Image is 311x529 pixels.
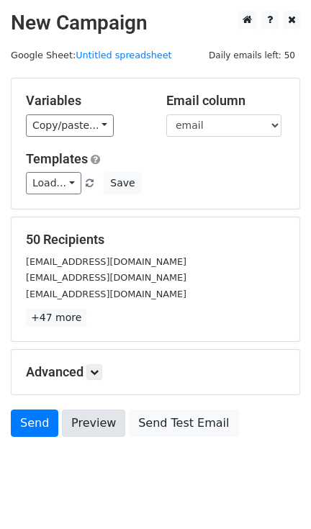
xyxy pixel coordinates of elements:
small: [EMAIL_ADDRESS][DOMAIN_NAME] [26,289,186,299]
h5: Variables [26,93,145,109]
a: Untitled spreadsheet [76,50,171,60]
small: [EMAIL_ADDRESS][DOMAIN_NAME] [26,272,186,283]
small: [EMAIL_ADDRESS][DOMAIN_NAME] [26,256,186,267]
a: Templates [26,151,88,166]
iframe: Chat Widget [239,460,311,529]
button: Save [104,172,141,194]
h5: Email column [166,93,285,109]
a: Copy/paste... [26,114,114,137]
h2: New Campaign [11,11,300,35]
small: Google Sheet: [11,50,172,60]
a: Daily emails left: 50 [204,50,300,60]
h5: 50 Recipients [26,232,285,248]
a: Send Test Email [129,410,238,437]
h5: Advanced [26,364,285,380]
a: +47 more [26,309,86,327]
a: Preview [62,410,125,437]
a: Load... [26,172,81,194]
span: Daily emails left: 50 [204,48,300,63]
a: Send [11,410,58,437]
